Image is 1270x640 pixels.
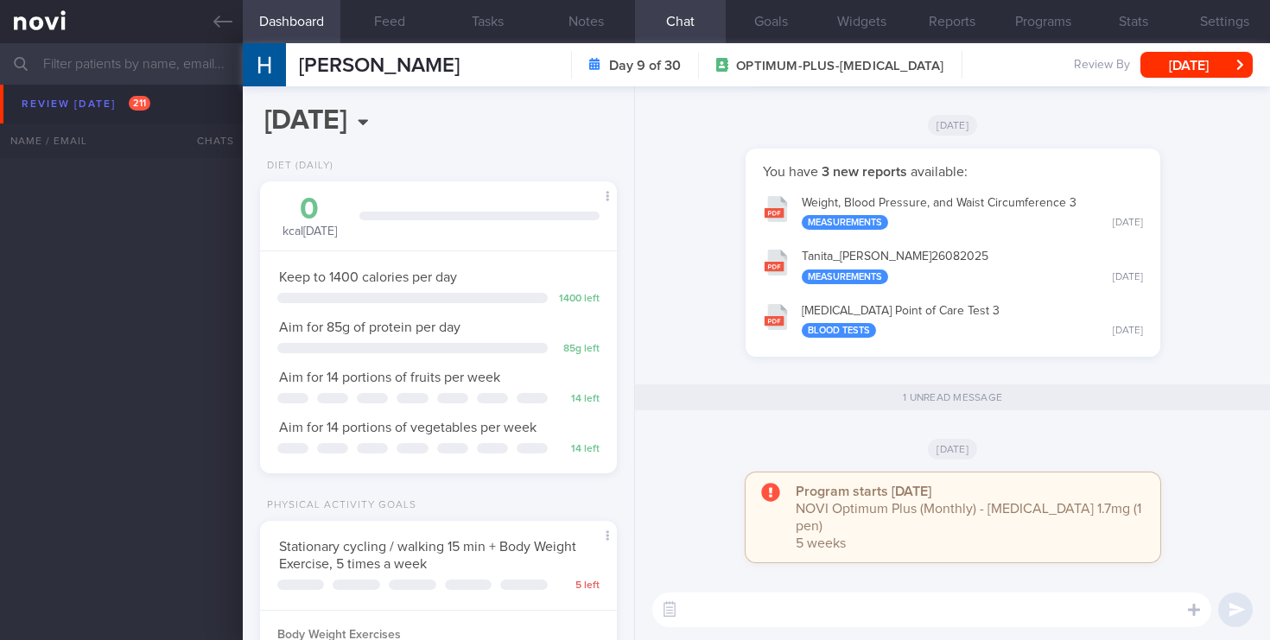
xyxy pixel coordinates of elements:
[928,115,977,136] span: [DATE]
[556,393,600,406] div: 14 left
[736,58,943,75] span: OPTIMUM-PLUS-[MEDICAL_DATA]
[802,269,888,284] div: Measurements
[796,502,1141,533] span: NOVI Optimum Plus (Monthly) - [MEDICAL_DATA] 1.7mg (1 pen)
[279,270,457,284] span: Keep to 1400 calories per day
[277,194,342,240] div: kcal [DATE]
[802,196,1143,231] div: Weight, Blood Pressure, and Waist Circumference 3
[763,163,1143,181] p: You have available:
[1140,52,1253,78] button: [DATE]
[279,320,460,334] span: Aim for 85g of protein per day
[1113,217,1143,230] div: [DATE]
[556,580,600,592] div: 5 left
[802,250,1143,284] div: Tanita_ [PERSON_NAME] 26082025
[279,540,576,571] span: Stationary cycling / walking 15 min + Body Weight Exercise, 5 times a week
[802,304,1143,339] div: [MEDICAL_DATA] Point of Care Test 3
[556,443,600,456] div: 14 left
[279,421,537,434] span: Aim for 14 portions of vegetables per week
[796,536,846,550] span: 5 weeks
[796,485,931,498] strong: Program starts [DATE]
[754,185,1152,239] button: Weight, Blood Pressure, and Waist Circumference 3 Measurements [DATE]
[556,293,600,306] div: 1400 left
[802,215,888,230] div: Measurements
[609,57,681,74] strong: Day 9 of 30
[802,323,876,338] div: Blood Tests
[928,439,977,459] span: [DATE]
[754,238,1152,293] button: Tanita_[PERSON_NAME]26082025 Measurements [DATE]
[279,371,500,384] span: Aim for 14 portions of fruits per week
[1113,325,1143,338] div: [DATE]
[818,165,911,179] strong: 3 new reports
[277,194,342,225] div: 0
[1074,58,1130,73] span: Review By
[299,55,460,76] span: [PERSON_NAME]
[556,343,600,356] div: 85 g left
[260,160,333,173] div: Diet (Daily)
[754,293,1152,347] button: [MEDICAL_DATA] Point of Care Test 3 Blood Tests [DATE]
[1113,271,1143,284] div: [DATE]
[260,499,416,512] div: Physical Activity Goals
